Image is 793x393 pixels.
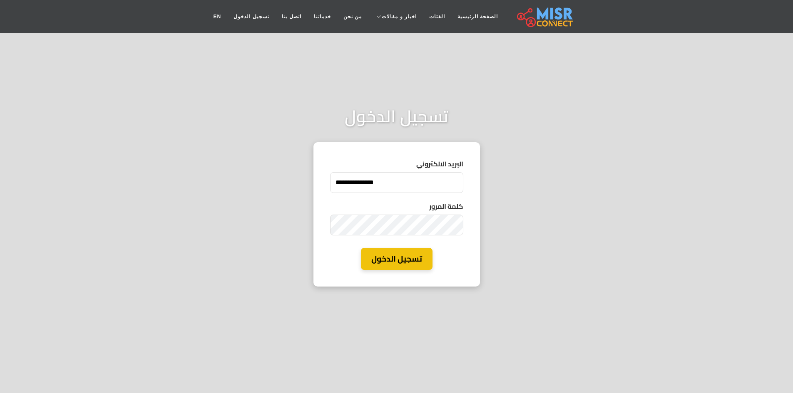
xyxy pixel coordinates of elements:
[276,9,308,25] a: اتصل بنا
[308,9,337,25] a: خدماتنا
[207,9,228,25] a: EN
[451,9,504,25] a: الصفحة الرئيسية
[227,9,275,25] a: تسجيل الدخول
[517,6,573,27] img: main.misr_connect
[361,248,433,270] button: تسجيل الدخول
[368,9,423,25] a: اخبار و مقالات
[337,9,368,25] a: من نحن
[423,9,451,25] a: الفئات
[345,106,449,126] h2: تسجيل الدخول
[330,201,463,211] label: كلمة المرور
[382,13,417,20] span: اخبار و مقالات
[330,159,463,169] label: البريد الالكتروني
